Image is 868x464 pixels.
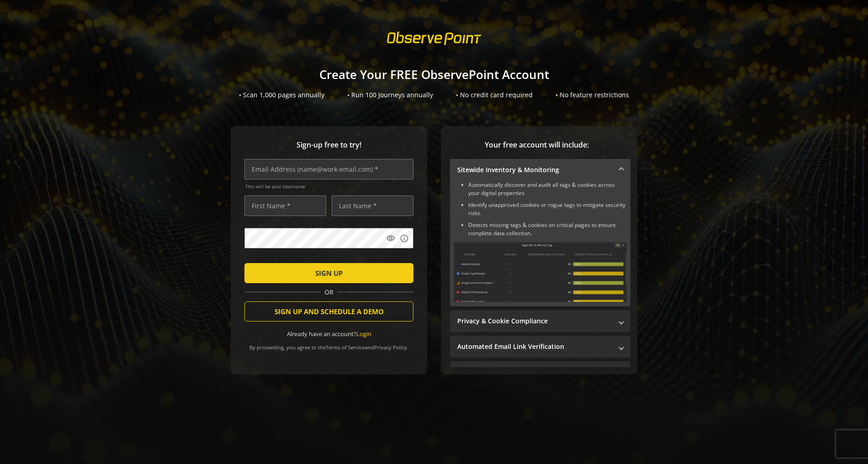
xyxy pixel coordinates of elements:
[244,159,413,179] input: Email Address (name@work-email.com) *
[450,181,630,306] div: Sitewide Inventory & Monitoring
[245,183,413,190] span: This will be your Username
[386,234,395,243] mat-icon: visibility
[239,90,324,100] div: • Scan 1,000 pages annually
[347,90,433,100] div: • Run 100 Journeys annually
[468,221,627,237] li: Detects missing tags & cookies on critical pages to ensure complete data collection.
[244,263,413,283] button: SIGN UP
[468,181,627,197] li: Automatically discover and audit all tags & cookies across your digital properties.
[450,361,630,383] mat-expansion-panel-header: Performance Monitoring with Web Vitals
[356,330,371,338] a: Login
[244,301,413,322] button: SIGN UP AND SCHEDULE A DEMO
[450,159,630,181] mat-expansion-panel-header: Sitewide Inventory & Monitoring
[468,201,627,217] li: Identify unapproved cookies or rogue tags to mitigate security risks.
[326,344,365,351] a: Terms of Service
[315,265,343,281] span: SIGN UP
[244,338,413,351] div: By proceeding, you agree to the and .
[456,90,533,100] div: • No credit card required
[244,195,326,216] input: First Name *
[454,242,627,302] img: Sitewide Inventory & Monitoring
[400,234,409,243] mat-icon: info
[332,195,413,216] input: Last Name *
[244,330,413,338] div: Already have an account?
[275,303,384,320] span: SIGN UP AND SCHEDULE A DEMO
[321,288,337,297] span: OR
[457,165,612,174] mat-panel-title: Sitewide Inventory & Monitoring
[556,90,629,100] div: • No feature restrictions
[244,140,413,150] span: Sign-up free to try!
[450,310,630,332] mat-expansion-panel-header: Privacy & Cookie Compliance
[450,336,630,358] mat-expansion-panel-header: Automated Email Link Verification
[374,344,407,351] a: Privacy Policy
[457,342,612,351] mat-panel-title: Automated Email Link Verification
[450,140,624,150] span: Your free account will include:
[457,316,612,326] mat-panel-title: Privacy & Cookie Compliance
